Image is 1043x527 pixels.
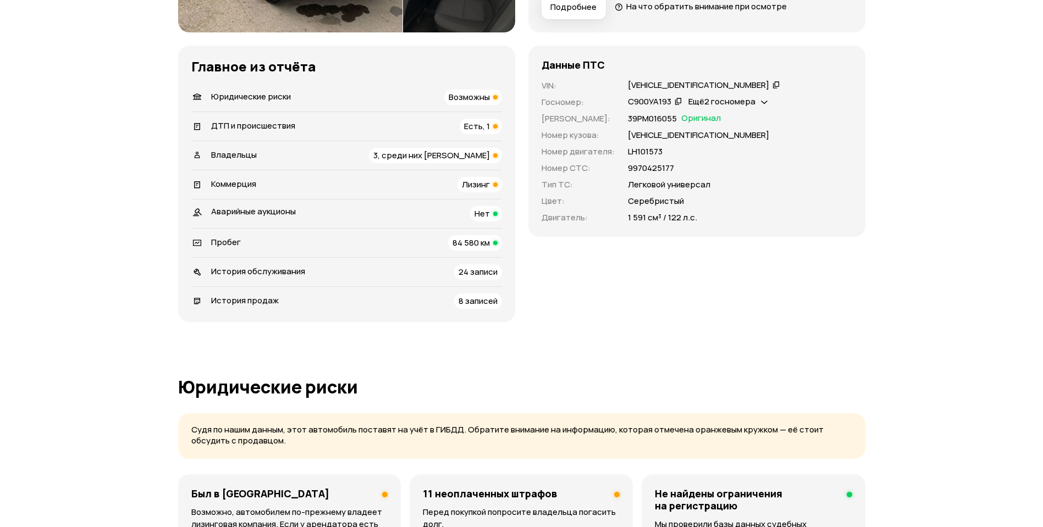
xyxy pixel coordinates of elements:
[542,179,615,191] p: Тип ТС :
[373,149,490,161] span: 3, среди них [PERSON_NAME]
[542,80,615,92] p: VIN :
[628,179,710,191] p: Легковой универсал
[550,2,597,13] span: Подробнее
[211,206,296,217] span: Аварийные аукционы
[542,162,615,174] p: Номер СТС :
[459,295,498,307] span: 8 записей
[681,113,721,125] span: Оригинал
[423,487,557,500] h4: 11 неоплаченных штрафов
[542,96,615,108] p: Госномер :
[211,149,257,160] span: Владельцы
[626,1,787,12] span: На что обратить внимание при осмотре
[628,212,697,224] p: 1 591 см³ / 122 л.с.
[628,96,671,108] div: С900УА193
[462,179,490,190] span: Лизинг
[628,162,674,174] p: 9970425177
[542,129,615,141] p: Номер кузова :
[474,208,490,219] span: Нет
[615,1,787,12] a: На что обратить внимание при осмотре
[542,113,615,125] p: [PERSON_NAME] :
[191,424,852,447] p: Судя по нашим данным, этот автомобиль поставят на учёт в ГИБДД. Обратите внимание на информацию, ...
[542,146,615,158] p: Номер двигателя :
[191,487,329,500] h4: Был в [GEOGRAPHIC_DATA]
[628,195,684,207] p: Серебристый
[452,237,490,248] span: 84 580 км
[542,195,615,207] p: Цвет :
[464,120,490,132] span: Есть, 1
[449,91,490,103] span: Возможны
[542,59,605,71] h4: Данные ПТС
[211,178,256,190] span: Коммерция
[628,146,663,158] p: LН101573
[211,120,295,131] span: ДТП и происшествия
[688,96,755,107] span: Ещё 2 госномера
[178,377,865,397] h1: Юридические риски
[542,212,615,224] p: Двигатель :
[655,487,837,512] h4: Не найдены ограничения на регистрацию
[628,80,769,91] div: [VEHICLE_IDENTIFICATION_NUMBER]
[211,91,291,102] span: Юридические риски
[191,59,502,74] h3: Главное из отчёта
[628,129,769,141] p: [VEHICLE_IDENTIFICATION_NUMBER]
[211,236,241,248] span: Пробег
[211,295,279,306] span: История продаж
[628,113,677,125] p: 39РМ016055
[459,266,498,278] span: 24 записи
[211,265,305,277] span: История обслуживания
